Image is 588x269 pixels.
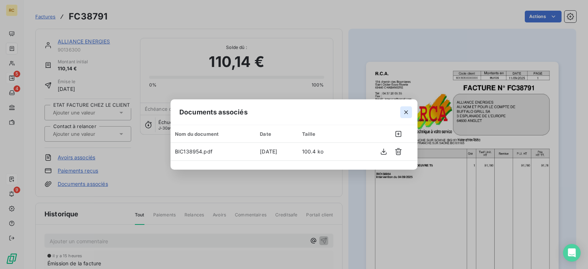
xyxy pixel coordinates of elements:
[175,148,212,155] span: BIC138954.pdf
[302,148,323,155] span: 100.4 ko
[179,107,248,117] span: Documents associés
[563,244,581,262] div: Open Intercom Messenger
[260,148,277,155] span: [DATE]
[175,131,251,137] div: Nom du document
[302,131,342,137] div: Taille
[260,131,293,137] div: Date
